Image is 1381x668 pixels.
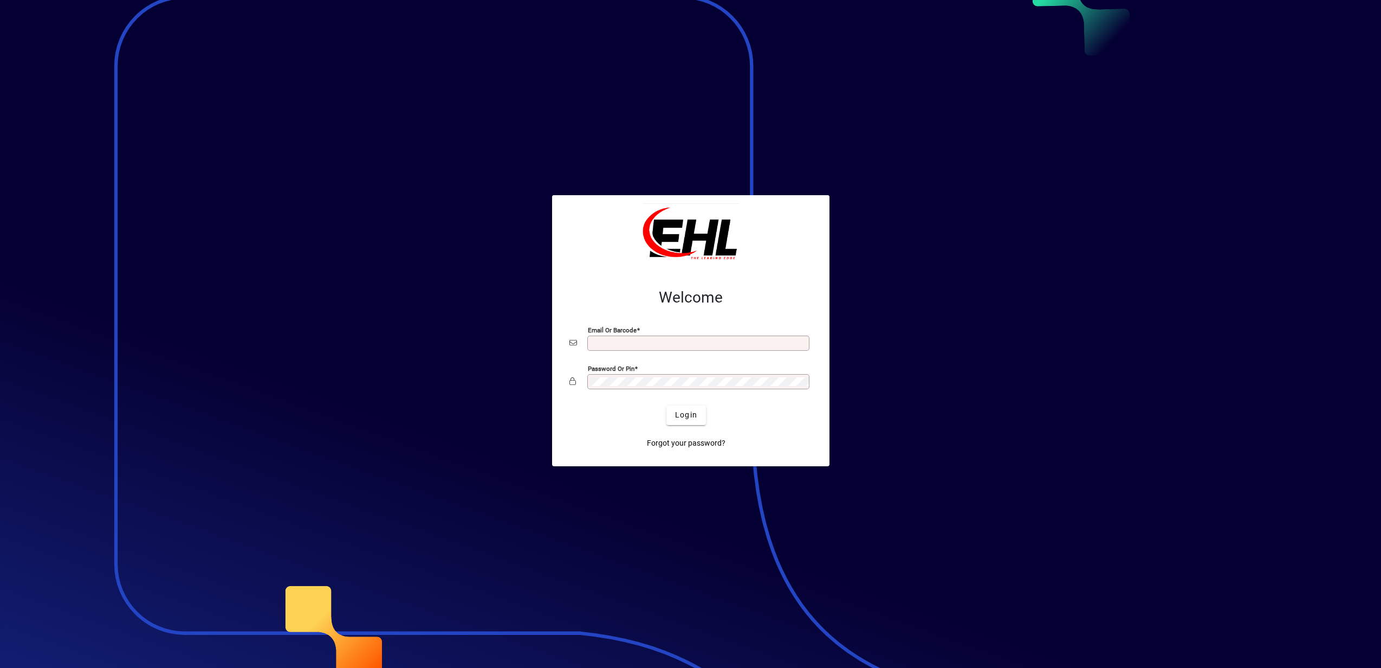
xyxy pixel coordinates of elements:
span: Login [675,409,697,421]
span: Forgot your password? [647,438,725,449]
mat-label: Email or Barcode [588,326,637,333]
h2: Welcome [569,288,812,307]
button: Login [666,406,706,425]
mat-label: Password or Pin [588,364,634,372]
a: Forgot your password? [643,434,730,453]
